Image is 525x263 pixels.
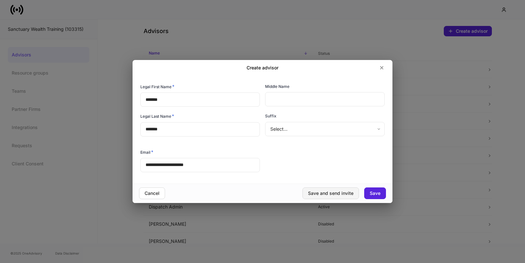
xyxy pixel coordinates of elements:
[145,191,160,196] div: Cancel
[302,187,359,199] button: Save and send invite
[140,83,174,90] h6: Legal First Name
[140,149,153,155] h6: Email
[370,191,380,196] div: Save
[364,187,386,199] button: Save
[265,83,289,90] h6: Middle Name
[247,65,278,71] h2: Create advisor
[140,113,174,119] h6: Legal Last Name
[308,191,353,196] div: Save and send invite
[265,113,276,119] h6: Suffix
[139,187,165,199] button: Cancel
[265,122,384,136] div: Select...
